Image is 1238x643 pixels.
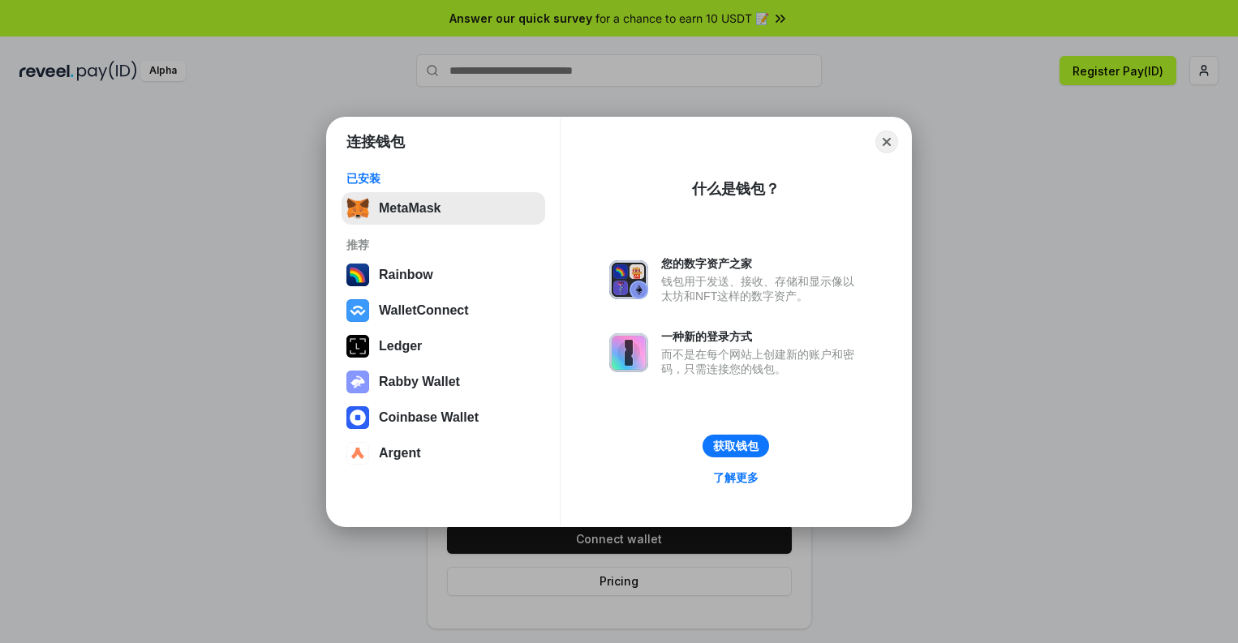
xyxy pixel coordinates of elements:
img: svg+xml,%3Csvg%20xmlns%3D%22http%3A%2F%2Fwww.w3.org%2F2000%2Fsvg%22%20fill%3D%22none%22%20viewBox... [609,260,648,299]
a: 了解更多 [703,467,768,488]
div: 一种新的登录方式 [661,329,862,344]
img: svg+xml,%3Csvg%20width%3D%2228%22%20height%3D%2228%22%20viewBox%3D%220%200%2028%2028%22%20fill%3D... [346,442,369,465]
button: MetaMask [342,192,545,225]
div: WalletConnect [379,303,469,318]
button: Close [875,131,898,153]
img: svg+xml,%3Csvg%20width%3D%2228%22%20height%3D%2228%22%20viewBox%3D%220%200%2028%2028%22%20fill%3D... [346,406,369,429]
img: svg+xml,%3Csvg%20fill%3D%22none%22%20height%3D%2233%22%20viewBox%3D%220%200%2035%2033%22%20width%... [346,197,369,220]
img: svg+xml,%3Csvg%20xmlns%3D%22http%3A%2F%2Fwww.w3.org%2F2000%2Fsvg%22%20width%3D%2228%22%20height%3... [346,335,369,358]
div: 什么是钱包？ [692,179,780,199]
div: 而不是在每个网站上创建新的账户和密码，只需连接您的钱包。 [661,347,862,376]
div: 已安装 [346,171,540,186]
img: svg+xml,%3Csvg%20width%3D%22120%22%20height%3D%22120%22%20viewBox%3D%220%200%20120%20120%22%20fil... [346,264,369,286]
img: svg+xml,%3Csvg%20xmlns%3D%22http%3A%2F%2Fwww.w3.org%2F2000%2Fsvg%22%20fill%3D%22none%22%20viewBox... [609,333,648,372]
button: Coinbase Wallet [342,401,545,434]
div: 获取钱包 [713,439,759,453]
div: 推荐 [346,238,540,252]
button: Argent [342,437,545,469]
button: Rabby Wallet [342,366,545,398]
div: 您的数字资产之家 [661,256,862,271]
div: MetaMask [379,201,441,216]
button: 获取钱包 [703,435,769,457]
img: svg+xml,%3Csvg%20xmlns%3D%22http%3A%2F%2Fwww.w3.org%2F2000%2Fsvg%22%20fill%3D%22none%22%20viewBox... [346,371,369,393]
div: Rabby Wallet [379,375,460,389]
button: WalletConnect [342,294,545,327]
div: Coinbase Wallet [379,410,479,425]
div: Argent [379,446,421,461]
img: svg+xml,%3Csvg%20width%3D%2228%22%20height%3D%2228%22%20viewBox%3D%220%200%2028%2028%22%20fill%3D... [346,299,369,322]
div: Rainbow [379,268,433,282]
button: Ledger [342,330,545,362]
button: Rainbow [342,259,545,291]
div: Ledger [379,339,422,354]
div: 了解更多 [713,470,759,485]
div: 钱包用于发送、接收、存储和显示像以太坊和NFT这样的数字资产。 [661,274,862,303]
h1: 连接钱包 [346,132,405,152]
